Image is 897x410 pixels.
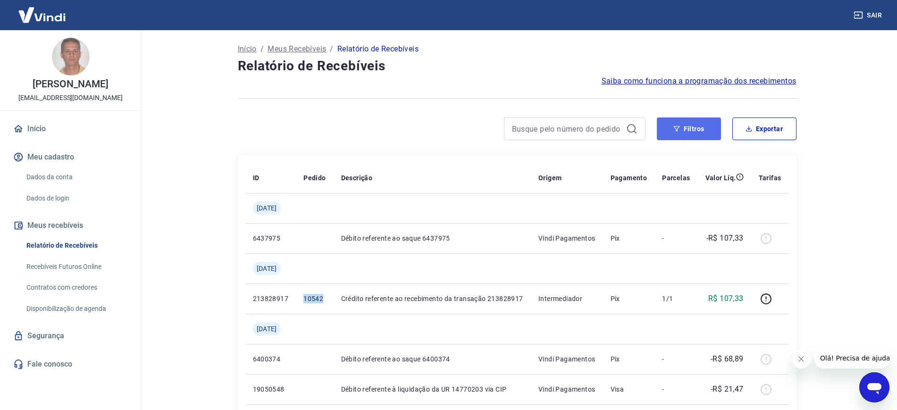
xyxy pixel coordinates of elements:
p: Pagamento [611,173,647,183]
p: [PERSON_NAME] [33,79,108,89]
button: Filtros [657,117,721,140]
p: R$ 107,33 [708,293,744,304]
button: Exportar [732,117,796,140]
a: Saiba como funciona a programação dos recebimentos [602,75,796,87]
iframe: Mensagem da empresa [814,348,889,368]
p: Visa [611,385,647,394]
a: Contratos com credores [23,278,130,297]
p: Pix [611,294,647,303]
p: 6400374 [253,354,289,364]
p: -R$ 21,47 [711,384,744,395]
p: Descrição [341,173,373,183]
p: -R$ 68,89 [711,353,744,365]
p: - [662,234,690,243]
img: Vindi [11,0,73,29]
img: ace7878d-ab73-4507-b469-bd8e06f0bafb.jpeg [52,38,90,75]
p: / [260,43,264,55]
p: Origem [538,173,562,183]
p: Crédito referente ao recebimento da transação 213828917 [341,294,523,303]
a: Dados de login [23,189,130,208]
a: Segurança [11,326,130,346]
p: Intermediador [538,294,595,303]
a: Recebíveis Futuros Online [23,257,130,276]
button: Meu cadastro [11,147,130,167]
p: - [662,354,690,364]
a: Disponibilização de agenda [23,299,130,318]
span: [DATE] [257,324,277,334]
p: 1/1 [662,294,690,303]
p: 6437975 [253,234,289,243]
button: Sair [852,7,886,24]
iframe: Fechar mensagem [792,350,811,368]
p: Vindi Pagamentos [538,234,595,243]
p: Valor Líq. [705,173,736,183]
p: Pix [611,234,647,243]
input: Busque pelo número do pedido [512,122,622,136]
a: Início [11,118,130,139]
p: Pedido [303,173,326,183]
p: Vindi Pagamentos [538,385,595,394]
span: Olá! Precisa de ajuda? [6,7,79,14]
a: Meus Recebíveis [268,43,326,55]
span: [DATE] [257,203,277,213]
p: Débito referente à liquidação da UR 14770203 via CIP [341,385,523,394]
p: Vindi Pagamentos [538,354,595,364]
p: Pix [611,354,647,364]
p: [EMAIL_ADDRESS][DOMAIN_NAME] [18,93,123,103]
a: Relatório de Recebíveis [23,236,130,255]
p: / [330,43,333,55]
p: Débito referente ao saque 6437975 [341,234,523,243]
p: - [662,385,690,394]
p: Débito referente ao saque 6400374 [341,354,523,364]
p: -R$ 107,33 [706,233,744,244]
p: Tarifas [759,173,781,183]
a: Dados da conta [23,167,130,187]
iframe: Botão para abrir a janela de mensagens [859,372,889,402]
a: Início [238,43,257,55]
span: [DATE] [257,264,277,273]
p: Parcelas [662,173,690,183]
p: 19050548 [253,385,289,394]
button: Meus recebíveis [11,215,130,236]
h4: Relatório de Recebíveis [238,57,796,75]
p: 213828917 [253,294,289,303]
p: Relatório de Recebíveis [337,43,419,55]
a: Fale conosco [11,354,130,375]
p: 10542 [303,294,326,303]
p: ID [253,173,260,183]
